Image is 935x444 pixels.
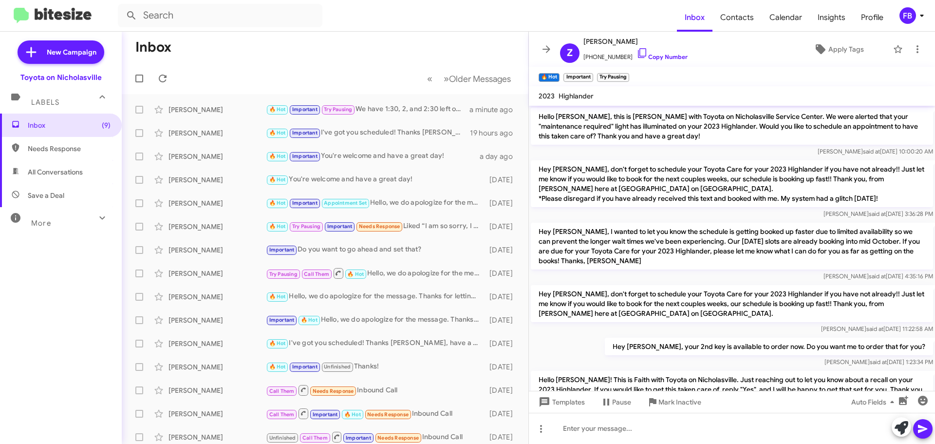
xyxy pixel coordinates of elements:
span: Important [346,435,371,441]
span: said at [870,358,887,366]
span: » [444,73,449,85]
span: 🔥 Hot [269,340,286,347]
span: Important [292,106,318,113]
div: [PERSON_NAME] [168,386,266,395]
div: Toyota on Nicholasville [20,73,102,82]
span: Inbox [28,120,111,130]
div: [DATE] [485,292,521,302]
span: Important [292,130,318,136]
input: Search [118,4,322,27]
div: Inbound Call [266,407,485,420]
span: Call Them [304,271,329,277]
button: Next [438,69,517,89]
div: [PERSON_NAME] [168,198,266,208]
div: [DATE] [485,386,521,395]
span: Insights [810,3,853,32]
span: Z [567,45,573,61]
div: Hello, we do apologize for the message. Thanks for letting us know, we will update our records! H... [266,314,485,326]
button: Mark Inactive [639,393,709,411]
div: [DATE] [485,198,521,208]
span: said at [863,148,880,155]
div: Hello, we do apologize for the message. Thanks for letting us know, we will update our records! H... [266,267,485,279]
span: [PERSON_NAME] [DATE] 11:22:58 AM [821,325,933,332]
div: Thanks! [266,361,485,372]
span: [PERSON_NAME] [DATE] 3:36:28 PM [823,210,933,217]
div: I've got you scheduled! Thanks [PERSON_NAME], have a great day! [266,127,470,138]
span: Older Messages [449,74,511,84]
p: Hey [PERSON_NAME], don't forget to schedule your Toyota Care for your 2023 Highlander if you have... [531,285,933,322]
div: Do you want to go ahead and set that? [266,244,485,255]
span: Needs Response [359,223,400,230]
span: Pause [612,393,631,411]
div: [PERSON_NAME] [168,222,266,232]
span: Important [292,200,318,206]
div: [DATE] [485,339,521,348]
span: « [427,73,432,85]
div: You're welcome and have a great day! [266,174,485,185]
h1: Inbox [135,39,171,55]
div: We have 1:30, 2, and 2:30 left on the 11th. [266,104,469,115]
span: 🔥 Hot [347,271,364,277]
div: [PERSON_NAME] [168,409,266,419]
div: [DATE] [485,222,521,232]
div: [PERSON_NAME] [168,105,266,115]
span: Labels [31,98,59,107]
span: All Conversations [28,167,83,177]
span: [PERSON_NAME] [DATE] 10:00:20 AM [818,148,933,155]
span: (9) [102,120,111,130]
div: a day ago [480,152,521,161]
span: Call Them [269,411,295,418]
span: 🔥 Hot [269,176,286,183]
a: Profile [853,3,891,32]
button: FB [891,7,924,24]
nav: Page navigation example [422,69,517,89]
div: [PERSON_NAME] [168,269,266,278]
button: Auto Fields [843,393,906,411]
span: Call Them [302,435,328,441]
div: I've got you scheduled! Thanks [PERSON_NAME], have a great day! [266,338,485,349]
span: Unfinished [324,364,351,370]
span: Templates [537,393,585,411]
button: Previous [421,69,438,89]
span: Important [313,411,338,418]
span: Important [269,247,295,253]
span: 🔥 Hot [269,130,286,136]
button: Apply Tags [788,40,888,58]
div: [PERSON_NAME] [168,362,266,372]
span: Important [292,153,318,159]
p: Hello [PERSON_NAME], this is [PERSON_NAME] with Toyota on Nicholasville Service Center. We were a... [531,108,933,145]
span: [PERSON_NAME] [DATE] 4:35:16 PM [823,272,933,280]
span: 🔥 Hot [269,106,286,113]
span: said at [869,272,886,280]
span: Important [269,317,295,323]
span: New Campaign [47,47,96,57]
p: Hey [PERSON_NAME], your 2nd key is available to order now. Do you want me to order that for you? [605,338,933,355]
div: Inbound Call [266,431,485,443]
div: [DATE] [485,175,521,185]
button: Pause [593,393,639,411]
span: Unfinished [269,435,296,441]
span: Highlander [559,92,594,100]
span: Important [327,223,353,230]
span: [PERSON_NAME] [583,36,688,47]
a: Inbox [677,3,712,32]
span: More [31,219,51,228]
span: Needs Response [313,388,354,394]
div: [DATE] [485,315,521,325]
a: New Campaign [18,40,104,64]
span: said at [869,210,886,217]
span: Try Pausing [269,271,298,277]
div: Hello, we do apologize for the message. Thanks for letting us know, we will update our records! H... [266,291,485,302]
div: [DATE] [485,245,521,255]
span: Try Pausing [292,223,320,230]
small: Try Pausing [597,73,629,82]
div: [PERSON_NAME] [168,245,266,255]
div: [PERSON_NAME] [168,315,266,325]
a: Contacts [712,3,762,32]
div: a minute ago [469,105,521,115]
p: Hello [PERSON_NAME]! This is Faith with Toyota on Nicholasville. Just reaching out to let you kno... [531,371,933,408]
span: 🔥 Hot [269,364,286,370]
div: [PERSON_NAME] [168,175,266,185]
div: 19 hours ago [470,128,521,138]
